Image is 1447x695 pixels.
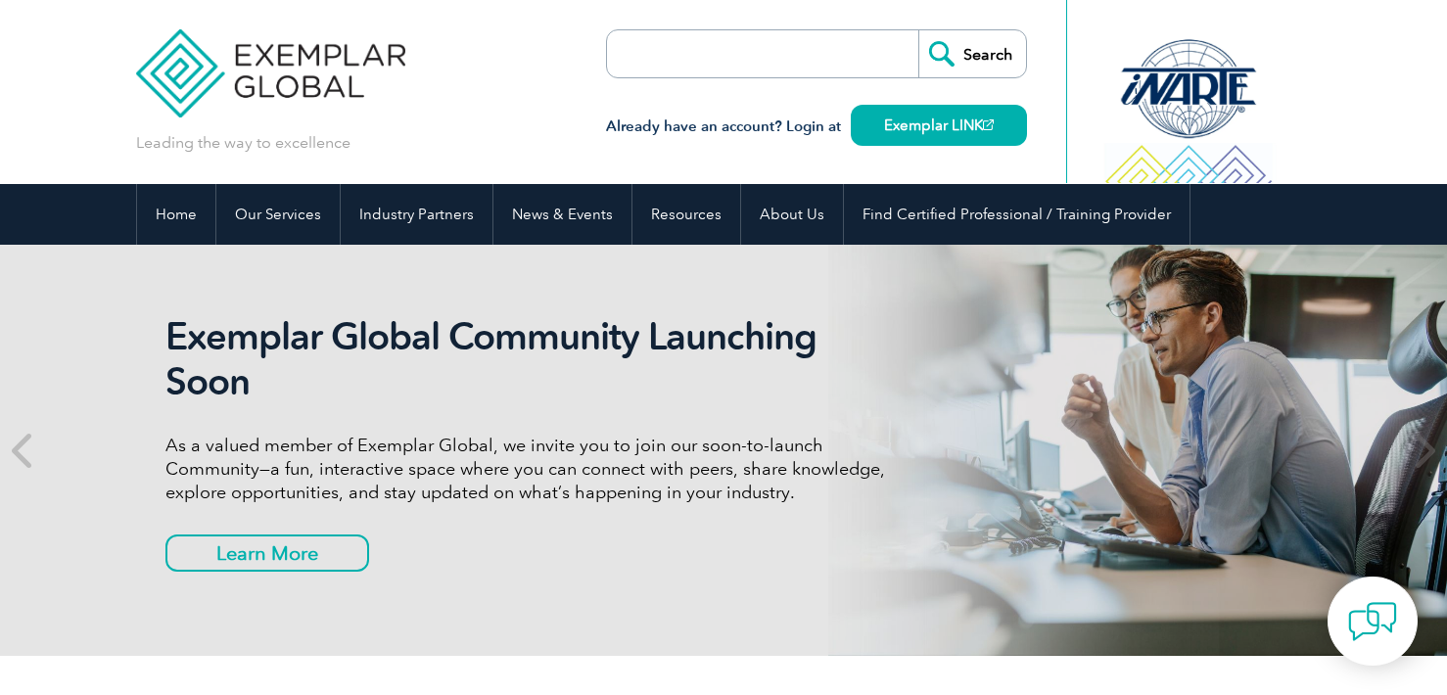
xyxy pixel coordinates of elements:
a: News & Events [493,184,631,245]
img: contact-chat.png [1348,597,1397,646]
a: Exemplar LINK [851,105,1027,146]
h2: Exemplar Global Community Launching Soon [165,314,900,404]
p: As a valued member of Exemplar Global, we invite you to join our soon-to-launch Community—a fun, ... [165,434,900,504]
a: About Us [741,184,843,245]
a: Resources [632,184,740,245]
p: Leading the way to excellence [136,132,350,154]
a: Home [137,184,215,245]
a: Learn More [165,534,369,572]
a: Our Services [216,184,340,245]
img: open_square.png [983,119,994,130]
h3: Already have an account? Login at [606,115,1027,139]
a: Industry Partners [341,184,492,245]
input: Search [918,30,1026,77]
a: Find Certified Professional / Training Provider [844,184,1190,245]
